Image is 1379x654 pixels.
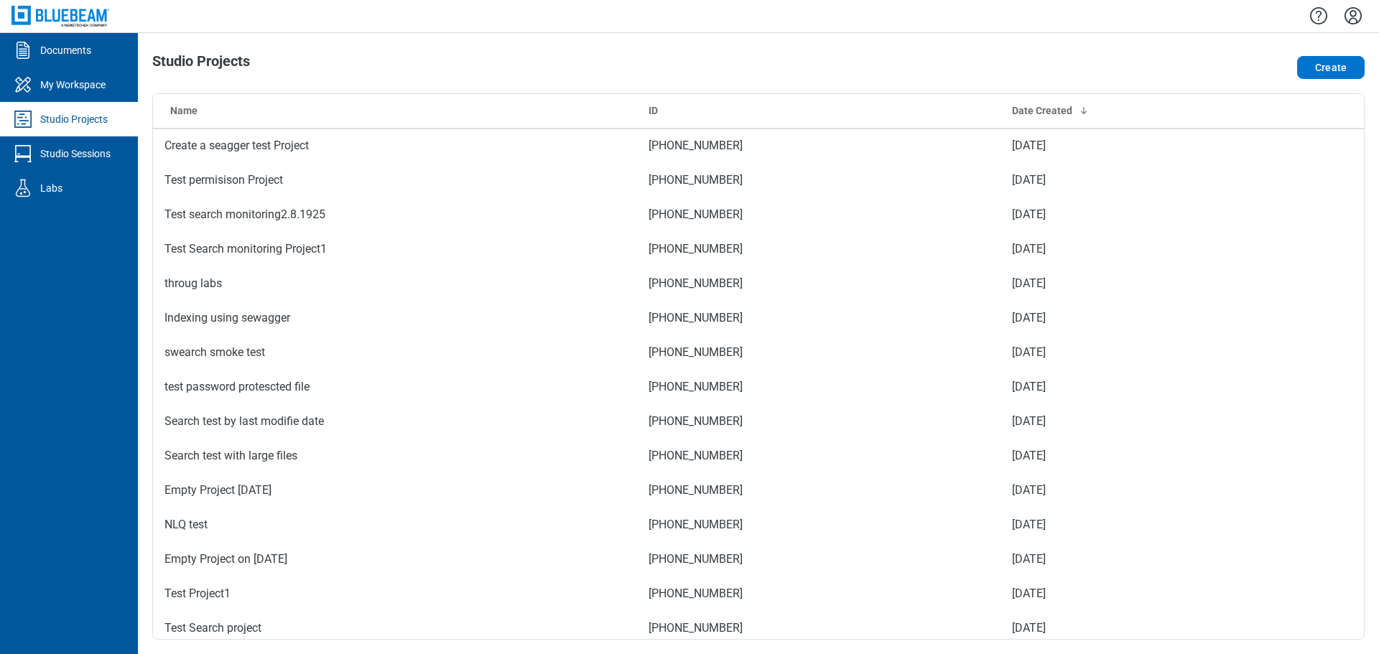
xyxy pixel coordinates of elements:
td: swearch smoke test [153,335,637,370]
svg: Studio Sessions [11,142,34,165]
td: Test Project1 [153,576,637,611]
div: Studio Projects [40,112,108,126]
td: Empty Project on [DATE] [153,542,637,576]
td: [PHONE_NUMBER] [637,163,1000,197]
td: [PHONE_NUMBER] [637,404,1000,439]
td: [PHONE_NUMBER] [637,335,1000,370]
div: ID [649,103,989,118]
div: Studio Sessions [40,146,111,161]
td: [DATE] [1000,542,1243,576]
td: [PHONE_NUMBER] [637,473,1000,508]
td: [PHONE_NUMBER] [637,301,1000,335]
td: [DATE] [1000,576,1243,611]
td: Test Search project [153,611,637,645]
td: [DATE] [1000,611,1243,645]
td: [PHONE_NUMBER] [637,576,1000,611]
td: [PHONE_NUMBER] [637,232,1000,266]
td: [PHONE_NUMBER] [637,542,1000,576]
td: Indexing using sewagger [153,301,637,335]
svg: Documents [11,39,34,62]
button: Settings [1342,4,1365,28]
h1: Studio Projects [152,53,250,76]
div: My Workspace [40,78,106,92]
td: Test Search monitoring Project1 [153,232,637,266]
td: Search test by last modifie date [153,404,637,439]
td: [DATE] [1000,404,1243,439]
div: Labs [40,181,62,195]
td: [PHONE_NUMBER] [637,197,1000,232]
td: [DATE] [1000,266,1243,301]
td: [DATE] [1000,301,1243,335]
td: NLQ test [153,508,637,542]
td: [PHONE_NUMBER] [637,508,1000,542]
td: [PHONE_NUMBER] [637,611,1000,645]
td: [DATE] [1000,197,1243,232]
td: [DATE] [1000,508,1243,542]
td: [PHONE_NUMBER] [637,266,1000,301]
div: Name [170,103,626,118]
svg: Studio Projects [11,108,34,131]
img: Bluebeam, Inc. [11,6,109,27]
td: throug labs [153,266,637,301]
td: Create a seagger test Project [153,129,637,163]
td: [DATE] [1000,129,1243,163]
td: [DATE] [1000,473,1243,508]
div: Documents [40,43,91,57]
td: Test search monitoring2.8.1925 [153,197,637,232]
td: [DATE] [1000,163,1243,197]
div: Date Created [1012,103,1231,118]
td: [DATE] [1000,232,1243,266]
td: [DATE] [1000,439,1243,473]
svg: My Workspace [11,73,34,96]
td: [PHONE_NUMBER] [637,439,1000,473]
td: Search test with large files [153,439,637,473]
td: Test permisison Project [153,163,637,197]
td: Empty Project [DATE] [153,473,637,508]
td: test password protescted file [153,370,637,404]
td: [DATE] [1000,335,1243,370]
td: [PHONE_NUMBER] [637,129,1000,163]
button: Create [1297,56,1365,79]
svg: Labs [11,177,34,200]
td: [DATE] [1000,370,1243,404]
td: [PHONE_NUMBER] [637,370,1000,404]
